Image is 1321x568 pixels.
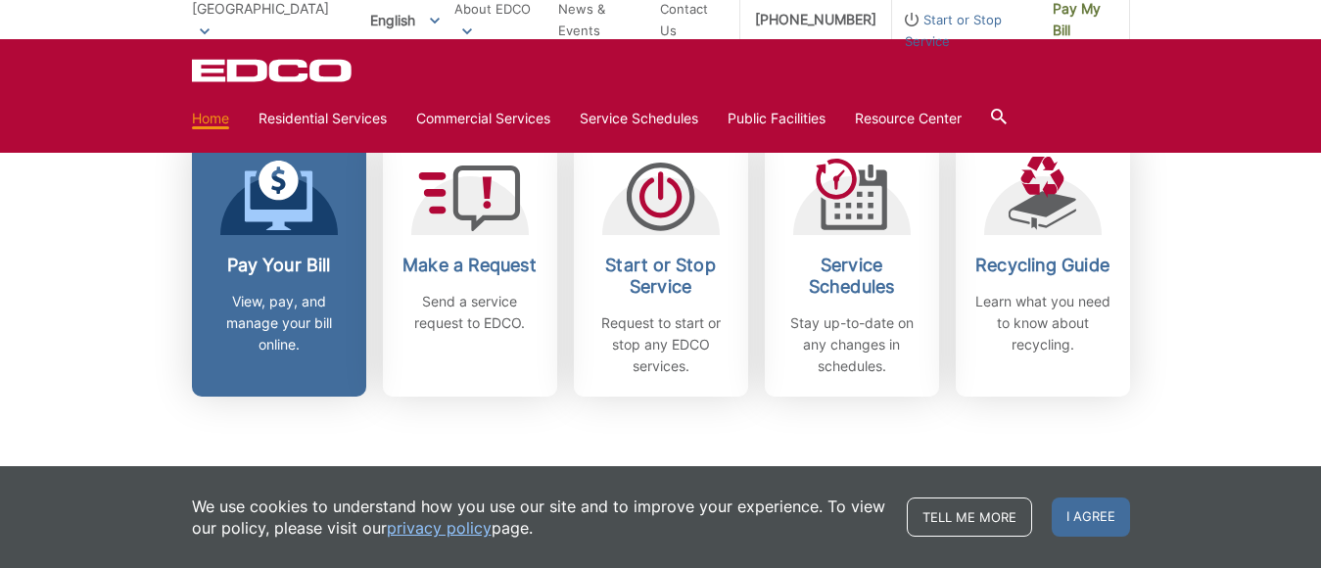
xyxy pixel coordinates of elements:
[589,312,733,377] p: Request to start or stop any EDCO services.
[728,108,826,129] a: Public Facilities
[1052,497,1130,537] span: I agree
[907,497,1032,537] a: Tell me more
[259,108,387,129] a: Residential Services
[779,255,924,298] h2: Service Schedules
[355,4,454,36] span: English
[956,137,1130,397] a: Recycling Guide Learn what you need to know about recycling.
[207,291,352,355] p: View, pay, and manage your bill online.
[779,312,924,377] p: Stay up-to-date on any changes in schedules.
[589,255,733,298] h2: Start or Stop Service
[580,108,698,129] a: Service Schedules
[192,496,887,539] p: We use cookies to understand how you use our site and to improve your experience. To view our pol...
[192,137,366,397] a: Pay Your Bill View, pay, and manage your bill online.
[383,137,557,397] a: Make a Request Send a service request to EDCO.
[970,255,1115,276] h2: Recycling Guide
[765,137,939,397] a: Service Schedules Stay up-to-date on any changes in schedules.
[970,291,1115,355] p: Learn what you need to know about recycling.
[855,108,962,129] a: Resource Center
[192,108,229,129] a: Home
[398,291,543,334] p: Send a service request to EDCO.
[416,108,550,129] a: Commercial Services
[207,255,352,276] h2: Pay Your Bill
[192,59,354,82] a: EDCD logo. Return to the homepage.
[398,255,543,276] h2: Make a Request
[387,517,492,539] a: privacy policy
